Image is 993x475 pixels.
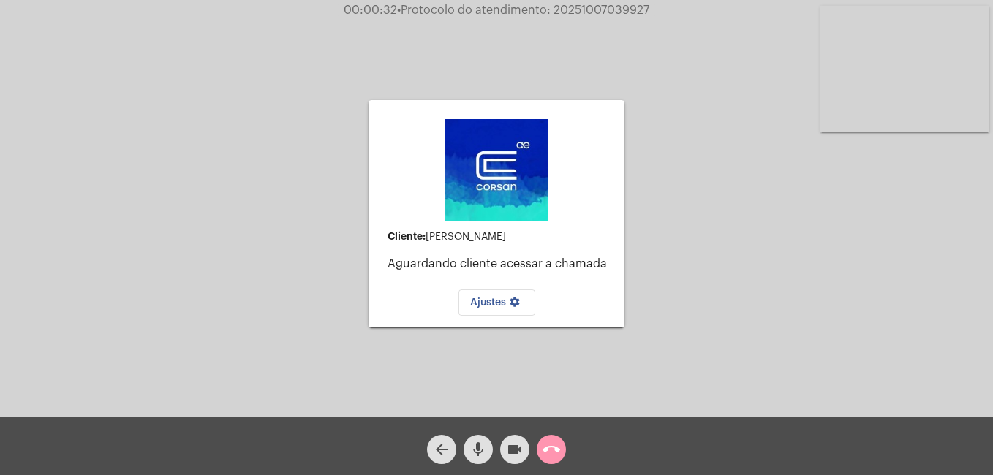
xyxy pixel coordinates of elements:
img: d4669ae0-8c07-2337-4f67-34b0df7f5ae4.jpeg [445,119,548,221]
mat-icon: videocam [506,441,524,458]
p: Aguardando cliente acessar a chamada [388,257,613,270]
mat-icon: arrow_back [433,441,450,458]
mat-icon: call_end [543,441,560,458]
button: Ajustes [458,289,535,316]
span: Protocolo do atendimento: 20251007039927 [397,4,649,16]
mat-icon: settings [506,296,524,313]
mat-icon: mic [469,441,487,458]
span: Ajustes [470,297,524,308]
div: [PERSON_NAME] [388,231,613,243]
strong: Cliente: [388,231,426,241]
span: 00:00:32 [344,4,397,16]
span: • [397,4,401,16]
